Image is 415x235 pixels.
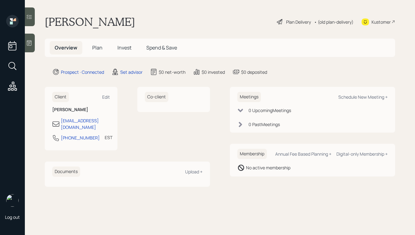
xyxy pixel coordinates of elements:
span: Overview [55,44,77,51]
div: $0 deposited [241,69,267,75]
span: Plan [92,44,103,51]
div: $0 invested [202,69,225,75]
span: Spend & Save [146,44,177,51]
h6: Client [52,92,69,102]
div: Schedule New Meeting + [338,94,388,100]
div: [PHONE_NUMBER] [61,134,100,141]
h6: [PERSON_NAME] [52,107,110,112]
div: Log out [5,214,20,220]
div: 0 Past Meeting s [249,121,280,128]
div: No active membership [246,164,290,171]
div: Kustomer [372,19,391,25]
div: • (old plan-delivery) [314,19,353,25]
span: Invest [117,44,131,51]
h6: Co-client [145,92,168,102]
div: $0 net-worth [159,69,185,75]
div: 0 Upcoming Meeting s [249,107,291,114]
div: [EMAIL_ADDRESS][DOMAIN_NAME] [61,117,110,130]
h6: Meetings [237,92,261,102]
div: Prospect · Connected [61,69,104,75]
div: Plan Delivery [286,19,311,25]
h1: [PERSON_NAME] [45,15,135,29]
div: Upload + [185,169,203,175]
div: Digital-only Membership + [336,151,388,157]
img: hunter_neumayer.jpg [6,194,19,207]
div: Set advisor [120,69,143,75]
div: EST [105,134,112,141]
h6: Membership [237,149,267,159]
h6: Documents [52,167,80,177]
div: Edit [102,94,110,100]
div: Annual Fee Based Planning + [275,151,331,157]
